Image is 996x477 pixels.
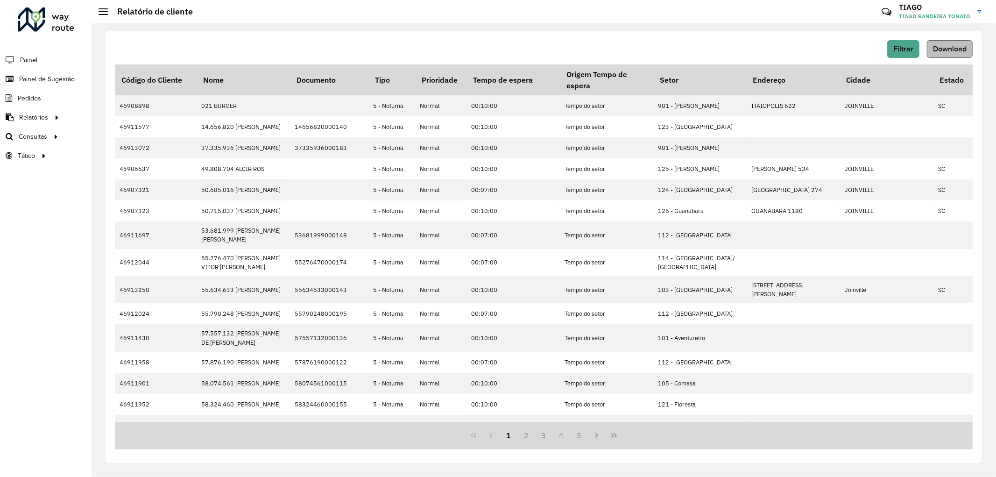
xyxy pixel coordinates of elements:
td: 00:07:00 [466,221,560,249]
td: 46913250 [115,276,197,303]
th: Código do Cliente [115,64,197,95]
td: 5 - Noturna [368,137,415,158]
td: 105 - Comasa [653,373,747,394]
td: 112 - [GEOGRAPHIC_DATA] [653,221,747,249]
td: [GEOGRAPHIC_DATA] 274 [747,179,840,200]
td: 00:10:00 [466,158,560,179]
td: 5 - Noturna [368,324,415,351]
td: Normal [415,352,466,373]
td: 58324460000155 [290,394,368,415]
a: Contato Rápido [876,2,897,22]
td: 58.324.460 [PERSON_NAME] [197,394,290,415]
td: 46907323 [115,200,197,221]
td: 50.685.016 [PERSON_NAME] [197,179,290,200]
td: 101 - Aventureiro [653,324,747,351]
td: 55634633000143 [290,276,368,303]
td: 53.681.999 [PERSON_NAME] [PERSON_NAME] [197,221,290,249]
td: JOINVILLE [840,179,933,200]
td: 5 - Noturna [368,415,415,436]
th: Tipo [368,64,415,95]
td: 901 - [PERSON_NAME] [653,95,747,116]
button: 5 [570,427,588,444]
td: [PERSON_NAME] 534 [747,158,840,179]
td: 55.790.248 [PERSON_NAME] [197,303,290,324]
th: Endereço [747,64,840,95]
td: 55.634.633 [PERSON_NAME] [197,276,290,303]
td: Tempo do setor [560,303,653,324]
td: 00:07:00 [466,352,560,373]
td: 57557132000136 [290,324,368,351]
td: Tempo do setor [560,373,653,394]
td: 57.876.190 [PERSON_NAME] [197,352,290,373]
td: Tempo do setor [560,221,653,249]
td: 46911958 [115,352,197,373]
td: 112 - [GEOGRAPHIC_DATA] [653,352,747,373]
td: Normal [415,158,466,179]
td: 55790248000195 [290,303,368,324]
h3: TIAGO [899,3,970,12]
span: Painel de Sugestão [19,74,75,84]
td: 37335936000183 [290,137,368,158]
td: Normal [415,324,466,351]
td: 46911430 [115,324,197,351]
td: Tempo do setor [560,276,653,303]
td: 53681999000148 [290,221,368,249]
td: 5 - Noturna [368,179,415,200]
td: 55276470000174 [290,249,368,276]
td: 58.640.946 [PERSON_NAME] [197,415,290,436]
td: Normal [415,116,466,137]
td: 46913072 [115,137,197,158]
th: Prioridade [415,64,466,95]
td: 57.557.132 [PERSON_NAME] DE [PERSON_NAME] [197,324,290,351]
span: Painel [20,55,37,65]
th: Cidade [840,64,933,95]
td: 00:10:00 [466,373,560,394]
td: 5 - Noturna [368,373,415,394]
td: GUANABARA 1180 [747,200,840,221]
th: Documento [290,64,368,95]
td: 125 - [PERSON_NAME] [653,158,747,179]
td: Tempo do setor [560,179,653,200]
button: Last Page [605,427,623,444]
td: JOINVILLE [840,95,933,116]
td: [CREDIT_CARD_NUMBER] [290,415,368,436]
td: Normal [415,415,466,436]
td: ITAIOPOLIS 622 [747,95,840,116]
span: Tático [18,151,35,161]
th: Setor [653,64,747,95]
td: Normal [415,179,466,200]
td: Tempo do setor [560,158,653,179]
td: 00:10:00 [466,394,560,415]
td: 124 - [GEOGRAPHIC_DATA] [653,179,747,200]
td: 14.656.820 [PERSON_NAME] [197,116,290,137]
td: Normal [415,221,466,249]
td: 46912663 [115,415,197,436]
td: Normal [415,95,466,116]
td: 5 - Noturna [368,276,415,303]
th: Nome [197,64,290,95]
td: Joinville [840,276,933,303]
td: Tempo do setor [560,415,653,436]
td: 5 - Noturna [368,116,415,137]
button: 3 [535,427,553,444]
h2: Relatório de cliente [108,7,193,17]
td: 46911697 [115,221,197,249]
td: 103 - [GEOGRAPHIC_DATA] [653,276,747,303]
td: [STREET_ADDRESS][PERSON_NAME] [747,276,840,303]
td: 46911577 [115,116,197,137]
td: 00:07:00 [466,179,560,200]
td: Tempo do setor [560,137,653,158]
td: Normal [415,394,466,415]
td: Tempo do setor [560,394,653,415]
td: 5 - Noturna [368,249,415,276]
td: Normal [415,373,466,394]
span: Consultas [19,132,47,142]
td: 126 - Guanabara [653,200,747,221]
td: 00:10:00 [466,137,560,158]
td: 00:07:00 [466,303,560,324]
td: 46912024 [115,303,197,324]
td: 121 - Floresta [653,394,747,415]
td: 37.335.936 [PERSON_NAME] [197,137,290,158]
td: 112 - [GEOGRAPHIC_DATA] [653,415,747,436]
td: 00:10:00 [466,200,560,221]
